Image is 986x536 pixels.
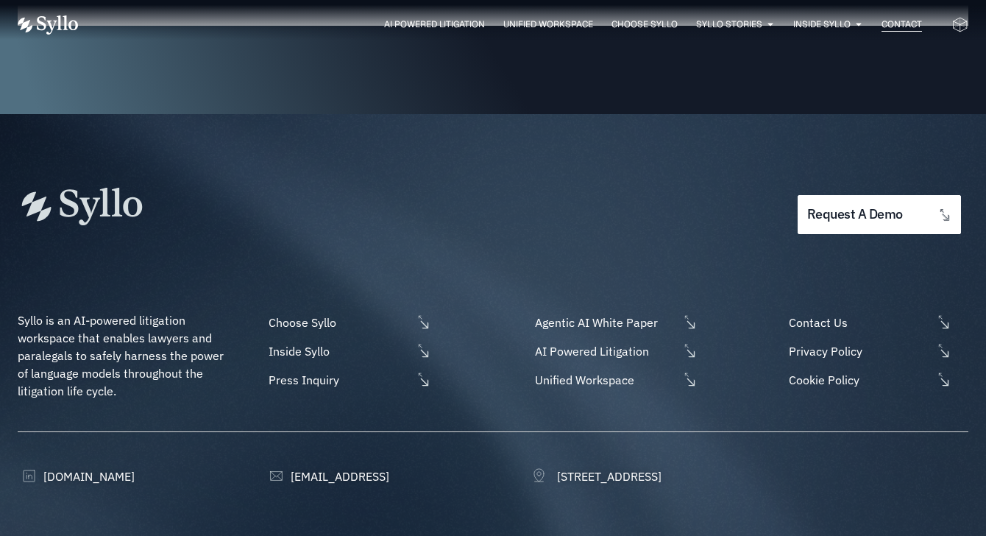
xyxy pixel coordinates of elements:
span: Choose Syllo [265,314,412,331]
span: Cookie Policy [785,371,932,389]
a: Agentic AI White Paper [531,314,698,331]
span: [DOMAIN_NAME] [40,468,135,485]
a: AI Powered Litigation [531,342,698,360]
a: Inside Syllo [793,18,851,31]
a: [STREET_ADDRESS] [531,468,662,485]
a: Unified Workspace [531,371,698,389]
span: [EMAIL_ADDRESS] [287,468,389,485]
a: Inside Syllo [265,342,431,360]
img: Vector [18,15,78,35]
span: Inside Syllo [265,342,412,360]
a: Syllo Stories [696,18,762,31]
a: Contact [882,18,922,31]
nav: Menu [107,18,922,32]
span: Unified Workspace [531,371,678,389]
a: Cookie Policy [785,371,968,389]
span: Syllo is an AI-powered litigation workspace that enables lawyers and paralegals to safely harness... [18,313,227,398]
a: [EMAIL_ADDRESS] [265,468,389,485]
a: Unified Workspace [503,18,593,31]
span: request a demo [807,208,903,222]
div: Menu Toggle [107,18,922,32]
a: Contact Us [785,314,968,331]
a: Choose Syllo [265,314,431,331]
span: Contact Us [785,314,932,331]
span: Privacy Policy [785,342,932,360]
span: AI Powered Litigation [531,342,678,360]
a: Press Inquiry [265,371,431,389]
a: request a demo [798,195,961,234]
a: Choose Syllo [611,18,678,31]
span: Agentic AI White Paper [531,314,678,331]
span: [STREET_ADDRESS] [553,468,662,485]
a: Privacy Policy [785,342,968,360]
a: [DOMAIN_NAME] [18,468,135,485]
span: Press Inquiry [265,371,412,389]
a: AI Powered Litigation [384,18,485,31]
